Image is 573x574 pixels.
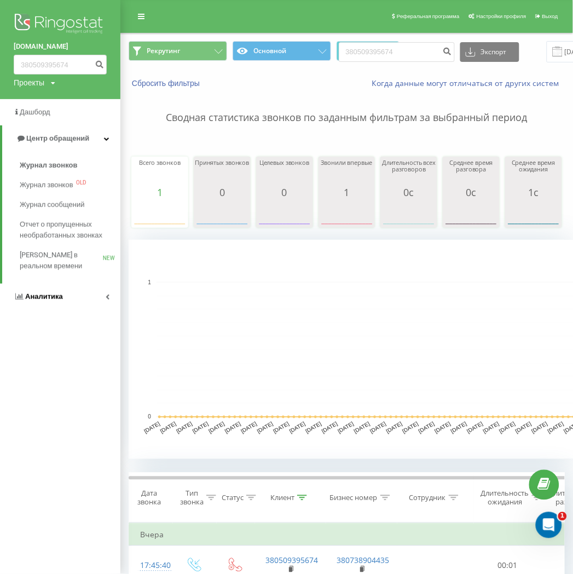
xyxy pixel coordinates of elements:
text: [DATE] [288,421,306,434]
a: Журнал сообщений [20,195,120,215]
text: [DATE] [305,421,323,434]
div: Дата звонка [129,489,170,508]
svg: A chart. [257,198,312,231]
svg: A chart. [506,198,561,231]
text: [DATE] [207,421,225,434]
text: [DATE] [402,421,420,434]
span: Аналитика [25,292,63,301]
div: Всего звонков [132,159,187,187]
div: 0 [195,187,250,198]
span: Журнал звонков [20,180,73,191]
button: Экспорт [460,42,519,62]
button: Рекрутинг [129,41,227,61]
div: 0 [257,187,312,198]
svg: A chart. [320,198,374,231]
div: Сотрудник [409,493,446,503]
a: Отчет о пропущенных необработанных звонках [20,215,120,245]
svg: A chart. [195,198,250,231]
text: [DATE] [434,421,452,434]
button: Сбросить фильтры [129,78,205,88]
button: Основной [233,41,331,61]
text: [DATE] [482,421,500,434]
text: [DATE] [240,421,258,434]
span: Выход [542,13,558,19]
iframe: Intercom live chat [536,512,562,538]
text: [DATE] [499,421,517,434]
span: Центр обращений [26,134,89,142]
div: Среднее время ожидания [506,159,561,187]
text: 1 [148,279,151,285]
button: График [337,41,400,61]
a: 380738904435 [337,555,390,566]
div: 1 [320,187,374,198]
span: 1 [558,512,567,521]
text: [DATE] [466,421,484,434]
text: [DATE] [418,421,436,434]
img: Ringostat logo [14,11,107,38]
text: [DATE] [353,421,371,434]
div: Статус [222,493,244,503]
text: [DATE] [273,421,291,434]
text: [DATE] [192,421,210,434]
div: Целевых звонков [257,159,312,187]
text: [DATE] [547,421,565,434]
div: 1 [132,187,187,198]
p: Сводная статистика звонков по заданным фильтрам за выбранный период [129,89,565,125]
div: 1с [506,187,561,198]
div: Тип звонка [180,489,204,508]
text: [DATE] [321,421,339,434]
div: 0с [444,187,499,198]
text: [DATE] [143,421,161,434]
span: Рекрутинг [147,47,180,55]
span: Отчет о пропущенных необработанных звонках [20,219,115,241]
a: Журнал звонковOLD [20,175,120,195]
text: [DATE] [450,421,468,434]
a: 380509395674 [266,555,319,566]
span: [PERSON_NAME] в реальном времени [20,250,103,272]
text: [DATE] [224,421,242,434]
svg: A chart. [444,198,499,231]
text: 0 [148,414,151,420]
div: 0с [381,187,436,198]
span: Журнал сообщений [20,199,84,210]
div: Принятых звонков [195,159,250,187]
text: [DATE] [385,421,403,434]
div: Звонили впервые [320,159,374,187]
span: Дашборд [20,108,50,116]
span: Журнал звонков [20,160,77,171]
input: Поиск по номеру [339,42,455,62]
svg: A chart. [132,198,187,231]
a: [DOMAIN_NAME] [14,41,107,52]
text: [DATE] [159,421,177,434]
a: [PERSON_NAME] в реальном времениNEW [20,245,120,276]
text: [DATE] [514,421,533,434]
text: [DATE] [256,421,274,434]
span: Настройки профиля [477,13,526,19]
text: [DATE] [531,421,549,434]
div: Проекты [14,77,44,88]
text: [DATE] [337,421,355,434]
text: [DATE] [175,421,193,434]
div: Бизнес номер [330,493,378,503]
span: Реферальная программа [397,13,460,19]
div: Длительность ожидания [481,489,529,508]
a: Когда данные могут отличаться от других систем [372,78,565,88]
a: Центр обращений [2,125,120,152]
a: Журнал звонков [20,156,120,175]
div: Клиент [270,493,294,503]
div: Длительность всех разговоров [381,159,436,187]
svg: A chart. [381,198,436,231]
div: Среднее время разговора [444,159,499,187]
input: Поиск по номеру [14,55,107,74]
text: [DATE] [369,421,387,434]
